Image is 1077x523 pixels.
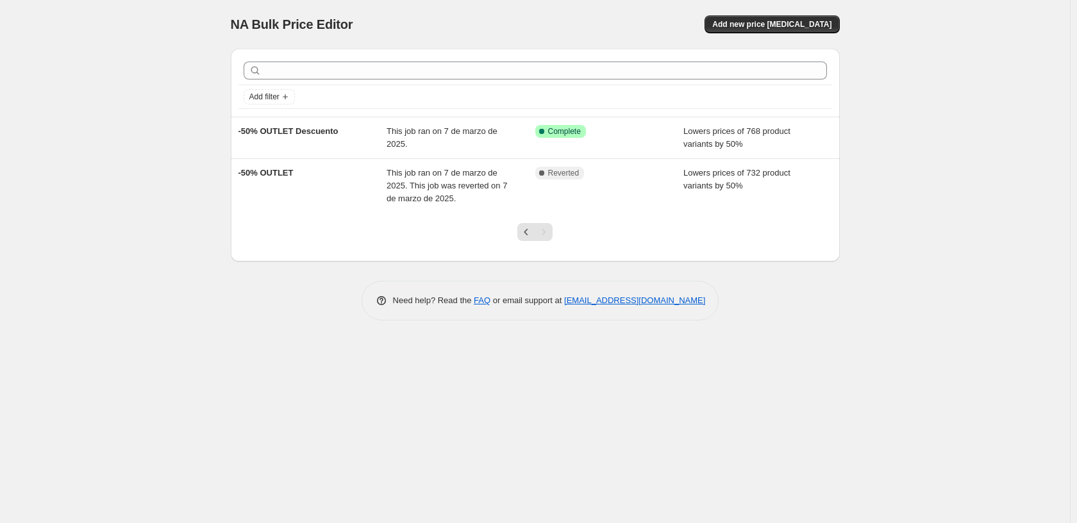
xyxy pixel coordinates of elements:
[564,295,705,305] a: [EMAIL_ADDRESS][DOMAIN_NAME]
[683,168,790,190] span: Lowers prices of 732 product variants by 50%
[490,295,564,305] span: or email support at
[548,168,580,178] span: Reverted
[517,223,535,241] button: Previous
[474,295,490,305] a: FAQ
[231,17,353,31] span: NA Bulk Price Editor
[548,126,581,137] span: Complete
[238,168,294,178] span: -50% OUTLET
[244,89,295,104] button: Add filter
[387,126,497,149] span: This job ran on 7 de marzo de 2025.
[712,19,831,29] span: Add new price [MEDICAL_DATA]
[238,126,338,136] span: -50% OUTLET Descuento
[387,168,507,203] span: This job ran on 7 de marzo de 2025. This job was reverted on 7 de marzo de 2025.
[517,223,553,241] nav: Pagination
[249,92,280,102] span: Add filter
[705,15,839,33] button: Add new price [MEDICAL_DATA]
[683,126,790,149] span: Lowers prices of 768 product variants by 50%
[393,295,474,305] span: Need help? Read the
